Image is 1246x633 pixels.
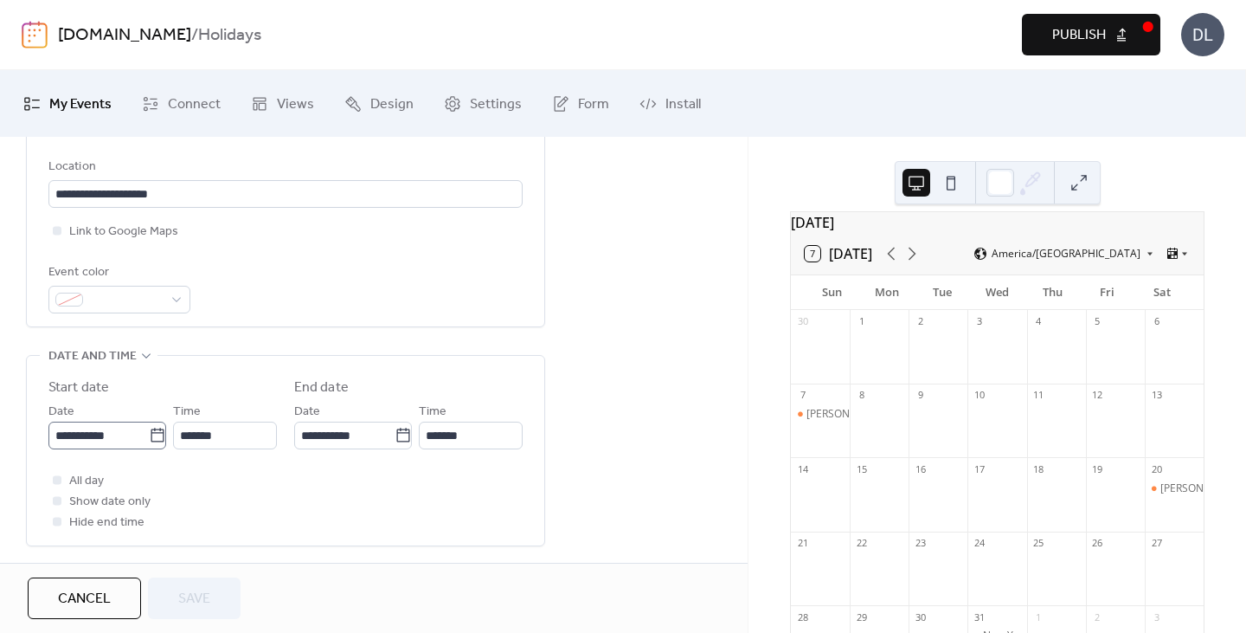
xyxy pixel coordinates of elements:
[665,91,701,118] span: Install
[58,19,191,52] a: [DOMAIN_NAME]
[914,389,927,402] div: 9
[173,402,201,423] span: Time
[855,389,868,402] div: 8
[48,346,137,367] span: Date and time
[855,462,868,475] div: 15
[69,471,104,492] span: All day
[69,513,145,533] span: Hide end time
[860,275,915,310] div: Mon
[855,610,868,623] div: 29
[58,589,111,610] span: Cancel
[1052,25,1106,46] span: Publish
[129,77,234,130] a: Connect
[915,275,970,310] div: Tue
[973,389,986,402] div: 10
[198,19,261,52] b: Holidays
[1091,315,1104,328] div: 5
[294,378,349,398] div: End date
[1080,275,1135,310] div: Fri
[799,242,878,266] button: 7[DATE]
[470,91,522,118] span: Settings
[419,402,446,423] span: Time
[1134,275,1190,310] div: Sat
[1032,389,1045,402] div: 11
[973,462,986,475] div: 17
[370,91,414,118] span: Design
[796,315,809,328] div: 30
[855,537,868,550] div: 22
[791,212,1204,233] div: [DATE]
[22,21,48,48] img: logo
[805,275,860,310] div: Sun
[1150,610,1163,623] div: 3
[578,91,609,118] span: Form
[539,77,622,130] a: Form
[48,262,187,283] div: Event color
[294,402,320,423] span: Date
[626,77,714,130] a: Install
[914,315,927,328] div: 2
[431,77,535,130] a: Settings
[855,315,868,328] div: 1
[1145,481,1204,496] div: Lake Ann Market
[1150,315,1163,328] div: 6
[973,537,986,550] div: 24
[973,315,986,328] div: 3
[1032,610,1045,623] div: 1
[1181,13,1224,56] div: DL
[796,537,809,550] div: 21
[238,77,327,130] a: Views
[1032,462,1045,475] div: 18
[791,407,850,422] div: Lake Ann Great Holiday Cookie Challange
[1032,537,1045,550] div: 25
[28,578,141,619] button: Cancel
[1091,462,1104,475] div: 19
[1024,275,1080,310] div: Thu
[914,462,927,475] div: 16
[1032,315,1045,328] div: 4
[48,378,109,398] div: Start date
[10,77,125,130] a: My Events
[331,77,427,130] a: Design
[168,91,221,118] span: Connect
[1091,537,1104,550] div: 26
[914,610,927,623] div: 30
[796,389,809,402] div: 7
[1091,389,1104,402] div: 12
[973,610,986,623] div: 31
[69,492,151,513] span: Show date only
[277,91,314,118] span: Views
[1091,610,1104,623] div: 2
[1150,462,1163,475] div: 20
[1022,14,1160,55] button: Publish
[49,91,112,118] span: My Events
[914,537,927,550] div: 23
[796,462,809,475] div: 14
[191,19,198,52] b: /
[48,402,74,423] span: Date
[69,222,178,242] span: Link to Google Maps
[1150,537,1163,550] div: 27
[1150,389,1163,402] div: 13
[806,407,1044,422] div: [PERSON_NAME] Great Holiday Cookie Challange
[796,610,809,623] div: 28
[970,275,1025,310] div: Wed
[992,249,1140,259] span: America/[GEOGRAPHIC_DATA]
[48,157,519,178] div: Location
